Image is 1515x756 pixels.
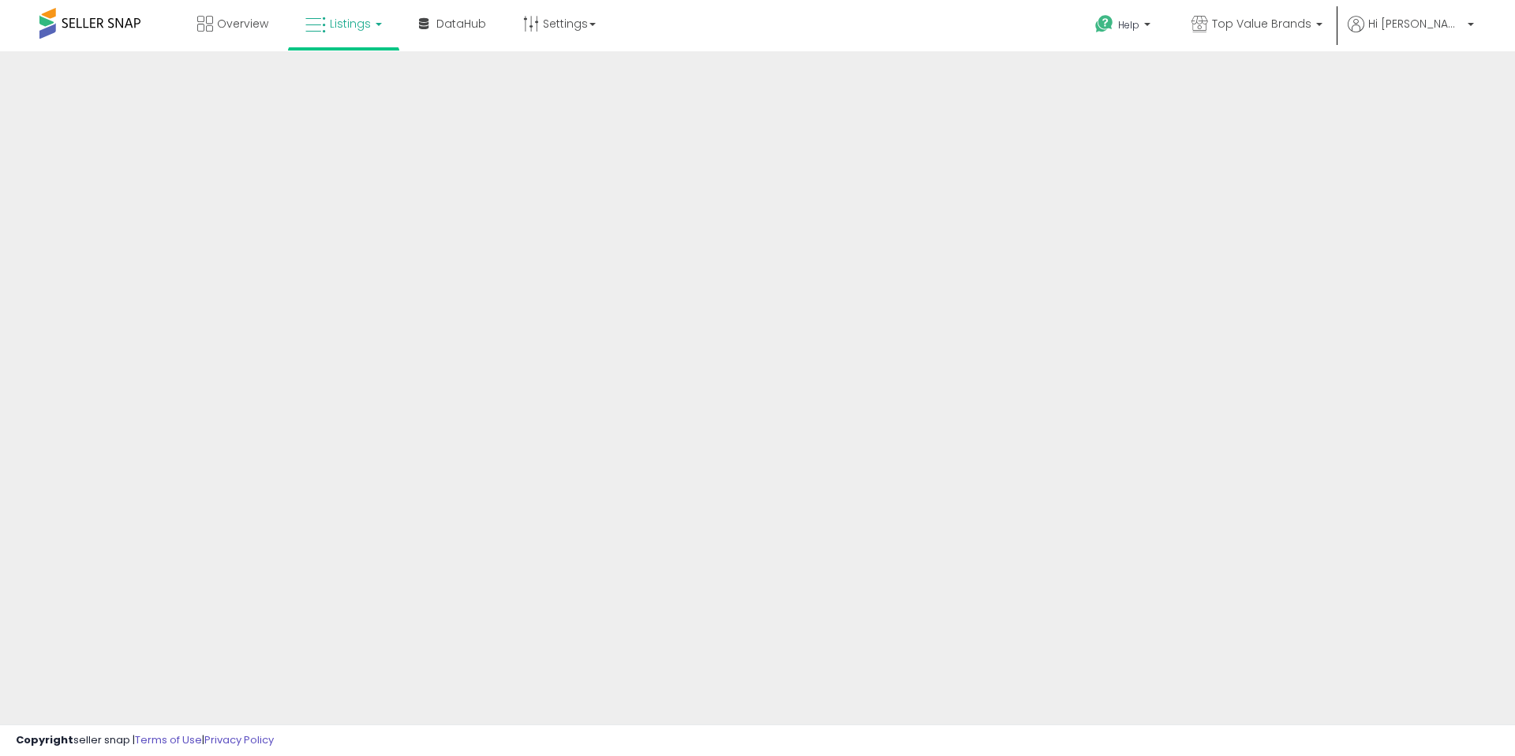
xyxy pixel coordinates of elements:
span: Listings [330,16,371,32]
span: Help [1118,18,1139,32]
span: DataHub [436,16,486,32]
i: Get Help [1094,14,1114,34]
a: Help [1083,2,1166,51]
span: Top Value Brands [1212,16,1311,32]
span: Hi [PERSON_NAME] [1368,16,1463,32]
a: Hi [PERSON_NAME] [1348,16,1474,51]
span: Overview [217,16,268,32]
